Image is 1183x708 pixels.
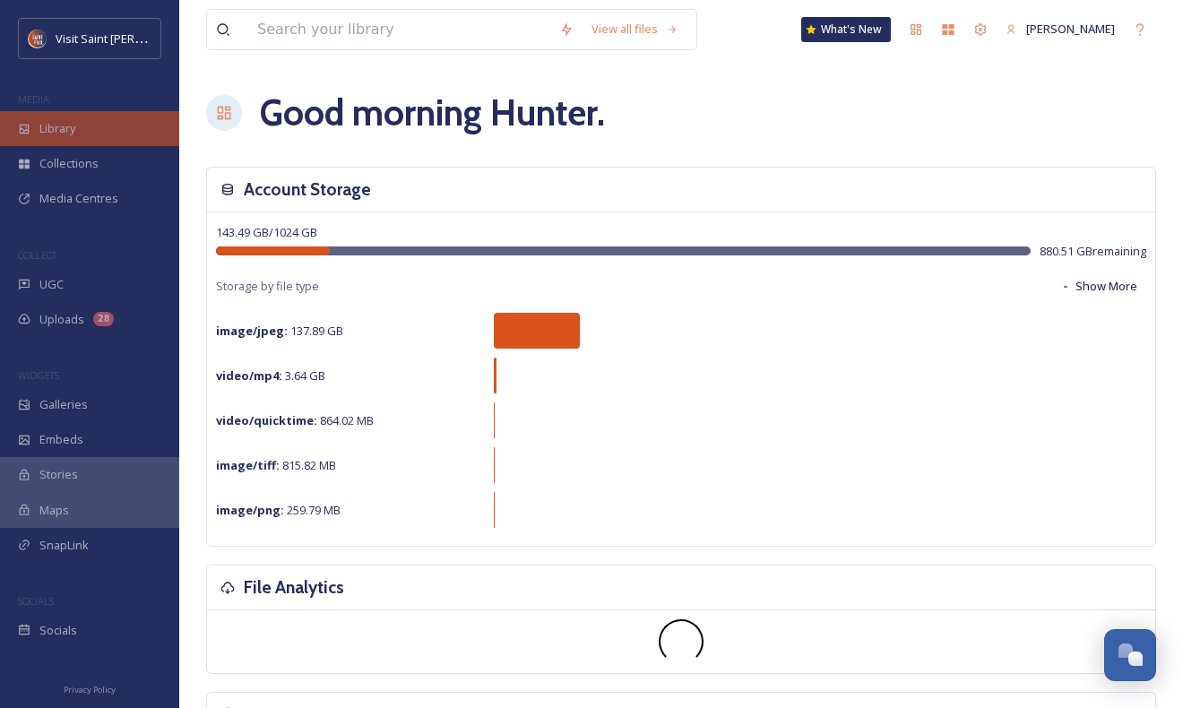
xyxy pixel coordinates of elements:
strong: video/mp4 : [216,367,282,384]
span: SnapLink [39,537,89,554]
span: Library [39,120,75,137]
img: Visit%20Saint%20Paul%20Updated%20Profile%20Image.jpg [29,30,47,47]
span: 137.89 GB [216,323,343,339]
span: 259.79 MB [216,502,341,518]
span: Collections [39,155,99,172]
input: Search your library [248,10,550,49]
button: Show More [1051,269,1146,304]
strong: image/jpeg : [216,323,288,339]
span: UGC [39,276,64,293]
h3: Account Storage [244,177,371,203]
a: What's New [801,17,891,42]
span: 143.49 GB / 1024 GB [216,224,317,240]
span: 880.51 GB remaining [1040,243,1146,260]
span: Privacy Policy [64,684,116,695]
span: Visit Saint [PERSON_NAME] [56,30,199,47]
span: Maps [39,502,69,519]
strong: video/quicktime : [216,412,317,428]
span: [PERSON_NAME] [1026,21,1115,37]
span: Uploads [39,311,84,328]
button: Open Chat [1104,629,1156,681]
span: Storage by file type [216,278,319,295]
span: Media Centres [39,190,118,207]
span: 815.82 MB [216,457,336,473]
strong: image/png : [216,502,284,518]
span: Embeds [39,431,83,448]
a: View all files [583,12,687,47]
span: Galleries [39,396,88,413]
strong: image/tiff : [216,457,280,473]
h1: Good morning Hunter . [260,86,605,140]
span: 3.64 GB [216,367,325,384]
h3: File Analytics [244,574,344,600]
span: MEDIA [18,92,49,106]
span: Stories [39,466,78,483]
a: Privacy Policy [64,678,116,699]
span: WIDGETS [18,368,59,382]
span: 864.02 MB [216,412,374,428]
span: SOCIALS [18,594,54,608]
span: COLLECT [18,248,56,262]
span: Socials [39,622,77,639]
div: 28 [93,312,114,326]
a: [PERSON_NAME] [997,12,1124,47]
